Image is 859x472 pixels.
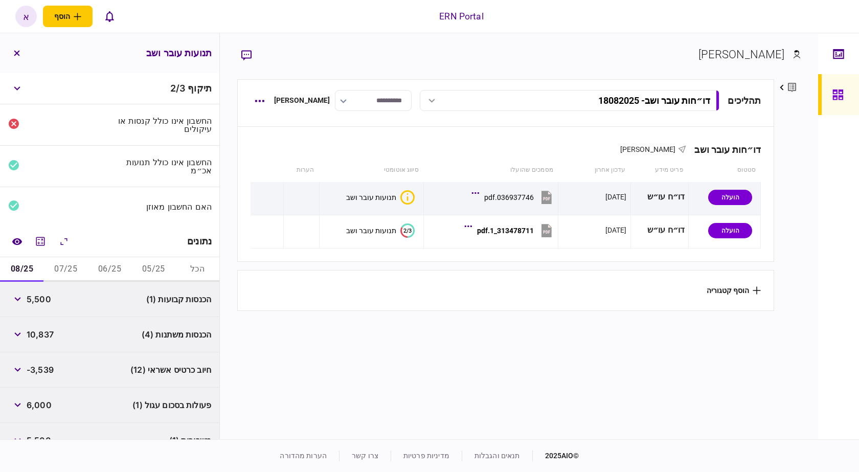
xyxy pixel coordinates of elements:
span: תיקוף [188,83,212,94]
div: החשבון אינו כולל תנועות אכ״מ [114,158,212,174]
th: סיווג אוטומטי [320,159,424,182]
div: [PERSON_NAME] [698,46,785,63]
button: פתח תפריט להוספת לקוח [43,6,93,27]
button: 07/25 [44,257,88,282]
div: [DATE] [605,225,627,235]
div: ERN Portal [439,10,483,23]
a: הערות מהדורה [280,452,327,460]
div: הועלה [708,190,752,205]
span: [PERSON_NAME] [620,145,676,153]
th: הערות [283,159,319,182]
div: הועלה [708,223,752,238]
span: 2 / 3 [170,83,185,94]
div: תהליכים [728,94,761,107]
div: תנועות עובר ושב [346,193,396,201]
div: החשבון אינו כולל קנסות או עיקולים [114,117,212,133]
span: הכנסות קבועות (1) [146,293,211,305]
button: 05/25 [131,257,175,282]
div: דו״חות עובר ושב [686,144,761,155]
span: -3,539 [27,364,54,376]
span: 5,500 [27,293,51,305]
div: © 2025 AIO [532,451,579,461]
div: איכות לא מספקת [400,190,415,205]
th: פריט מידע [630,159,689,182]
th: סטטוס [689,159,761,182]
span: 5,500 [27,434,51,446]
button: א [15,6,37,27]
div: תנועות עובר ושב [346,227,396,235]
th: עדכון אחרון [558,159,630,182]
span: משכורות (1) [169,434,211,446]
button: הוסף קטגוריה [707,286,761,295]
div: נתונים [187,236,212,246]
button: איכות לא מספקתתנועות עובר ושב [346,190,415,205]
div: 036937746.pdf [484,193,534,201]
div: [DATE] [605,192,627,202]
a: צרו קשר [352,452,378,460]
div: 313478711_1.pdf [477,227,534,235]
button: הרחב\כווץ הכל [55,232,73,251]
a: מדיניות פרטיות [403,452,449,460]
button: 2/3תנועות עובר ושב [346,223,415,238]
div: דו״ח עו״ש [635,219,685,242]
span: הכנסות משתנות (4) [142,328,211,341]
span: חיוב כרטיס אשראי (12) [130,364,211,376]
h3: תנועות עובר ושב [146,49,212,58]
th: מסמכים שהועלו [424,159,558,182]
span: 10,837 [27,328,54,341]
button: דו״חות עובר ושב- 18082025 [420,90,719,111]
button: 036937746.pdf [474,186,554,209]
text: 2/3 [403,227,412,234]
span: פעולות בסכום עגול (1) [132,399,211,411]
div: [PERSON_NAME] [274,95,330,106]
button: 06/25 [88,257,132,282]
div: דו״חות עובר ושב - 18082025 [598,95,710,106]
a: השוואה למסמך [8,232,26,251]
button: 313478711_1.pdf [467,219,554,242]
div: האם החשבון מאוזן [114,203,212,211]
button: פתח רשימת התראות [99,6,120,27]
a: תנאים והגבלות [474,452,520,460]
div: דו״ח עו״ש [635,186,685,209]
button: הכל [175,257,219,282]
button: מחשבון [31,232,50,251]
span: 6,000 [27,399,52,411]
